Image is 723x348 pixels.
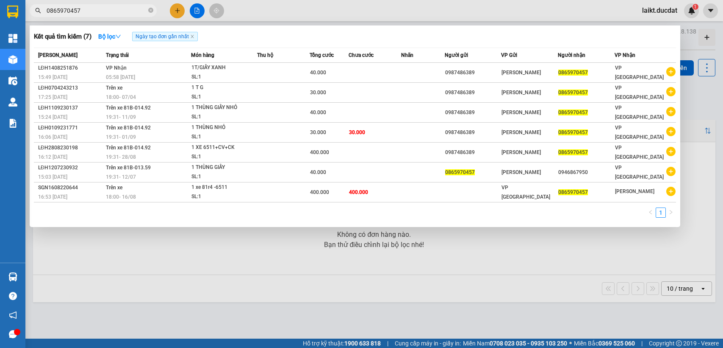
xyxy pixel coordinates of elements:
[558,109,588,115] span: 0865970457
[656,208,666,218] li: 1
[445,128,501,137] div: 0987486389
[615,125,664,140] span: VP [GEOGRAPHIC_DATA]
[191,103,255,112] div: 1 THÙNG GIẤY NHỎ
[191,143,255,152] div: 1 XE 6511+CV+CK
[191,152,255,162] div: SL: 1
[668,210,673,215] span: right
[558,149,588,155] span: 0865970457
[645,208,656,218] li: Previous Page
[615,85,664,100] span: VP [GEOGRAPHIC_DATA]
[349,189,368,195] span: 400.000
[106,52,129,58] span: Trạng thái
[501,169,541,175] span: [PERSON_NAME]
[666,187,676,196] span: plus-circle
[35,8,41,14] span: search
[501,109,541,115] span: [PERSON_NAME]
[34,32,91,41] h3: Kết quả tìm kiếm ( 7 )
[656,208,665,217] a: 1
[257,52,273,58] span: Thu hộ
[106,154,136,160] span: 19:31 - 28/08
[615,145,664,160] span: VP [GEOGRAPHIC_DATA]
[7,6,18,18] img: logo-vxr
[310,149,329,155] span: 400.000
[9,330,17,338] span: message
[190,34,194,39] span: close
[38,52,78,58] span: [PERSON_NAME]
[445,148,501,157] div: 0987486389
[38,64,103,73] div: LĐH1408251876
[38,143,103,152] div: LĐH2808230198
[666,67,676,76] span: plus-circle
[501,149,541,155] span: [PERSON_NAME]
[9,292,17,300] span: question-circle
[191,83,255,93] div: 1 T G
[310,90,326,95] span: 30.000
[310,189,329,195] span: 400.000
[501,52,517,58] span: VP Gửi
[106,174,136,180] span: 19:31 - 12/07
[38,194,67,200] span: 16:53 [DATE]
[8,55,17,64] img: warehouse-icon
[106,65,127,71] span: VP Nhận
[38,174,67,180] span: 15:03 [DATE]
[666,127,676,136] span: plus-circle
[445,88,501,97] div: 0987486389
[191,52,214,58] span: Món hàng
[349,129,365,135] span: 30.000
[558,129,588,135] span: 0865970457
[191,192,255,202] div: SL: 1
[445,169,475,175] span: 0865970457
[615,165,664,180] span: VP [GEOGRAPHIC_DATA]
[132,32,198,41] span: Ngày tạo đơn gần nhất
[666,87,676,96] span: plus-circle
[666,147,676,156] span: plus-circle
[445,52,468,58] span: Người gửi
[8,119,17,128] img: solution-icon
[666,208,676,218] li: Next Page
[191,73,255,82] div: SL: 1
[445,68,501,77] div: 0987486389
[615,105,664,120] span: VP [GEOGRAPHIC_DATA]
[106,74,135,80] span: 05:58 [DATE]
[106,114,136,120] span: 19:31 - 11/09
[501,90,541,95] span: [PERSON_NAME]
[106,94,136,100] span: 18:00 - 07/04
[38,74,67,80] span: 15:49 [DATE]
[115,34,121,39] span: down
[38,154,67,160] span: 16:12 [DATE]
[310,70,326,76] span: 40.000
[445,108,501,117] div: 0987486389
[98,33,121,40] strong: Bộ lọc
[191,112,255,122] div: SL: 1
[106,134,136,140] span: 19:31 - 01/09
[401,52,413,58] span: Nhãn
[8,76,17,85] img: warehouse-icon
[38,134,67,140] span: 16:06 [DATE]
[8,98,17,107] img: warehouse-icon
[666,208,676,218] button: right
[106,85,122,91] span: Trên xe
[38,84,103,93] div: LĐH0704243213
[645,208,656,218] button: left
[106,145,151,151] span: Trên xe 81B-014.92
[191,183,255,192] div: 1 xe 81r4 -6511
[38,163,103,172] div: LĐH1207230932
[666,167,676,176] span: plus-circle
[310,129,326,135] span: 30.000
[501,185,550,200] span: VP [GEOGRAPHIC_DATA]
[501,129,541,135] span: [PERSON_NAME]
[106,165,151,171] span: Trên xe 81B-013.59
[310,52,334,58] span: Tổng cước
[615,65,664,80] span: VP [GEOGRAPHIC_DATA]
[38,114,67,120] span: 15:24 [DATE]
[310,109,326,115] span: 40.000
[558,168,614,177] div: 0946867950
[501,70,541,76] span: [PERSON_NAME]
[615,52,635,58] span: VP Nhận
[648,210,653,215] span: left
[148,7,153,15] span: close-circle
[148,8,153,13] span: close-circle
[349,52,374,58] span: Chưa cước
[91,30,128,43] button: Bộ lọcdown
[38,183,103,192] div: SGN1608220644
